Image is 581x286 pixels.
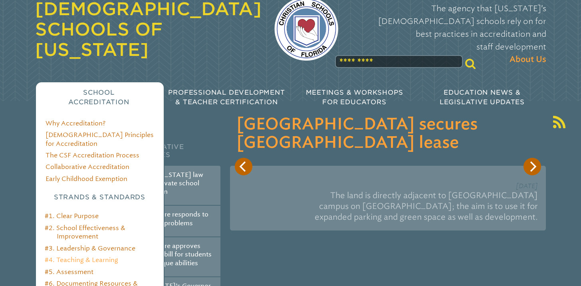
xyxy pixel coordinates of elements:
[46,131,154,147] a: [DEMOGRAPHIC_DATA] Principles for Accreditation
[45,256,118,264] a: #4. Teaching & Learning
[235,158,252,175] button: Previous
[440,89,525,106] span: Education News & Legislative Updates
[516,182,538,190] span: [DATE]
[137,171,203,196] a: New [US_STATE] law eases private school formation
[46,163,129,171] a: Collaborative Accreditation
[45,244,135,252] a: #3. Leadership & Governance
[306,89,403,106] span: Meetings & Workshops for Educators
[137,211,208,226] a: Legislature responds to voucher problems
[45,224,125,240] a: #2. School Effectiveness & Improvement
[351,2,546,66] p: The agency that [US_STATE]’s [DEMOGRAPHIC_DATA] schools rely on for best practices in accreditati...
[45,212,99,220] a: #1. Clear Purpose
[133,133,220,166] h2: Legislative Updates
[45,268,93,276] a: #5. Assessment
[46,119,105,127] a: Why Accreditation?
[168,89,285,106] span: Professional Development & Teacher Certification
[46,175,127,183] a: Early Childhood Exemption
[137,242,212,267] a: Legislature approves voucher bill for students with unique abilities
[510,53,546,66] span: About Us
[236,115,539,152] h3: [GEOGRAPHIC_DATA] secures [GEOGRAPHIC_DATA] lease
[46,193,154,202] h3: Strands & Standards
[46,151,139,159] a: The CSF Accreditation Process
[523,158,541,175] button: Next
[238,187,538,225] p: The land is directly adjacent to [GEOGRAPHIC_DATA] campus on [GEOGRAPHIC_DATA]; the aim is to use...
[68,89,129,106] span: School Accreditation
